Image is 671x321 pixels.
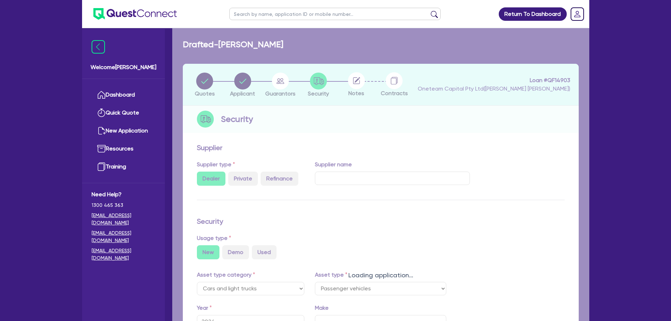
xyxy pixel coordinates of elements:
[92,247,155,262] a: [EMAIL_ADDRESS][DOMAIN_NAME]
[97,109,106,117] img: quick-quote
[92,158,155,176] a: Training
[92,140,155,158] a: Resources
[92,229,155,244] a: [EMAIL_ADDRESS][DOMAIN_NAME]
[229,8,441,20] input: Search by name, application ID or mobile number...
[568,5,586,23] a: Dropdown toggle
[92,104,155,122] a: Quick Quote
[97,126,106,135] img: new-application
[97,144,106,153] img: resources
[97,162,106,171] img: training
[92,40,105,54] img: icon-menu-close
[92,202,155,209] span: 1300 465 363
[92,212,155,227] a: [EMAIL_ADDRESS][DOMAIN_NAME]
[172,270,589,280] div: Loading application...
[92,86,155,104] a: Dashboard
[92,190,155,199] span: Need Help?
[93,8,177,20] img: quest-connect-logo-blue
[91,63,156,72] span: Welcome [PERSON_NAME]
[92,122,155,140] a: New Application
[499,7,567,21] a: Return To Dashboard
